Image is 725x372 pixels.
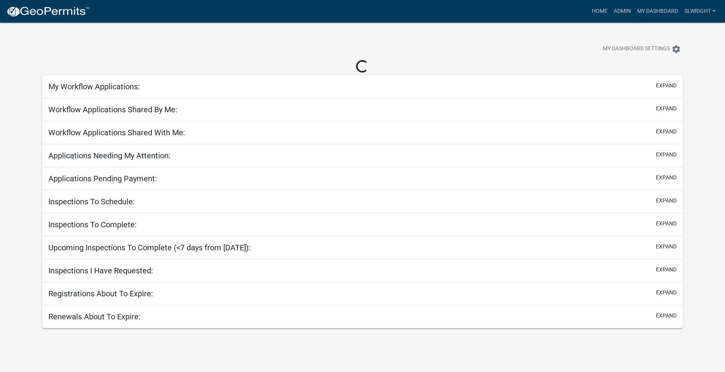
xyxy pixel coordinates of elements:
[48,289,153,298] h5: Registrations About To Expire:
[634,4,681,19] a: My Dashboard
[656,266,677,274] button: expand
[656,81,677,90] button: expand
[48,174,157,183] h5: Applications Pending Payment:
[597,41,687,57] button: My Dashboard Settingssettings
[48,243,251,252] h5: Upcoming Inspections To Complete (<7 days from [DATE]):
[48,312,141,321] h5: Renewals About To Expire:
[656,197,677,205] button: expand
[656,128,677,136] button: expand
[681,4,719,19] a: slwright
[603,44,670,54] span: My Dashboard Settings
[48,82,140,91] h5: My Workflow Applications:
[656,105,677,113] button: expand
[656,151,677,159] button: expand
[656,312,677,320] button: expand
[48,151,171,160] h5: Applications Needing My Attention:
[656,289,677,297] button: expand
[48,266,153,275] h5: Inspections I Have Requested:
[48,128,185,137] h5: Workflow Applications Shared With Me:
[611,4,634,19] a: Admin
[672,44,681,54] i: settings
[656,174,677,182] button: expand
[656,220,677,228] button: expand
[48,220,137,229] h5: Inspections To Complete:
[48,197,135,206] h5: Inspections To Schedule:
[589,4,611,19] a: Home
[656,243,677,251] button: expand
[48,105,177,114] h5: Workflow Applications Shared By Me:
